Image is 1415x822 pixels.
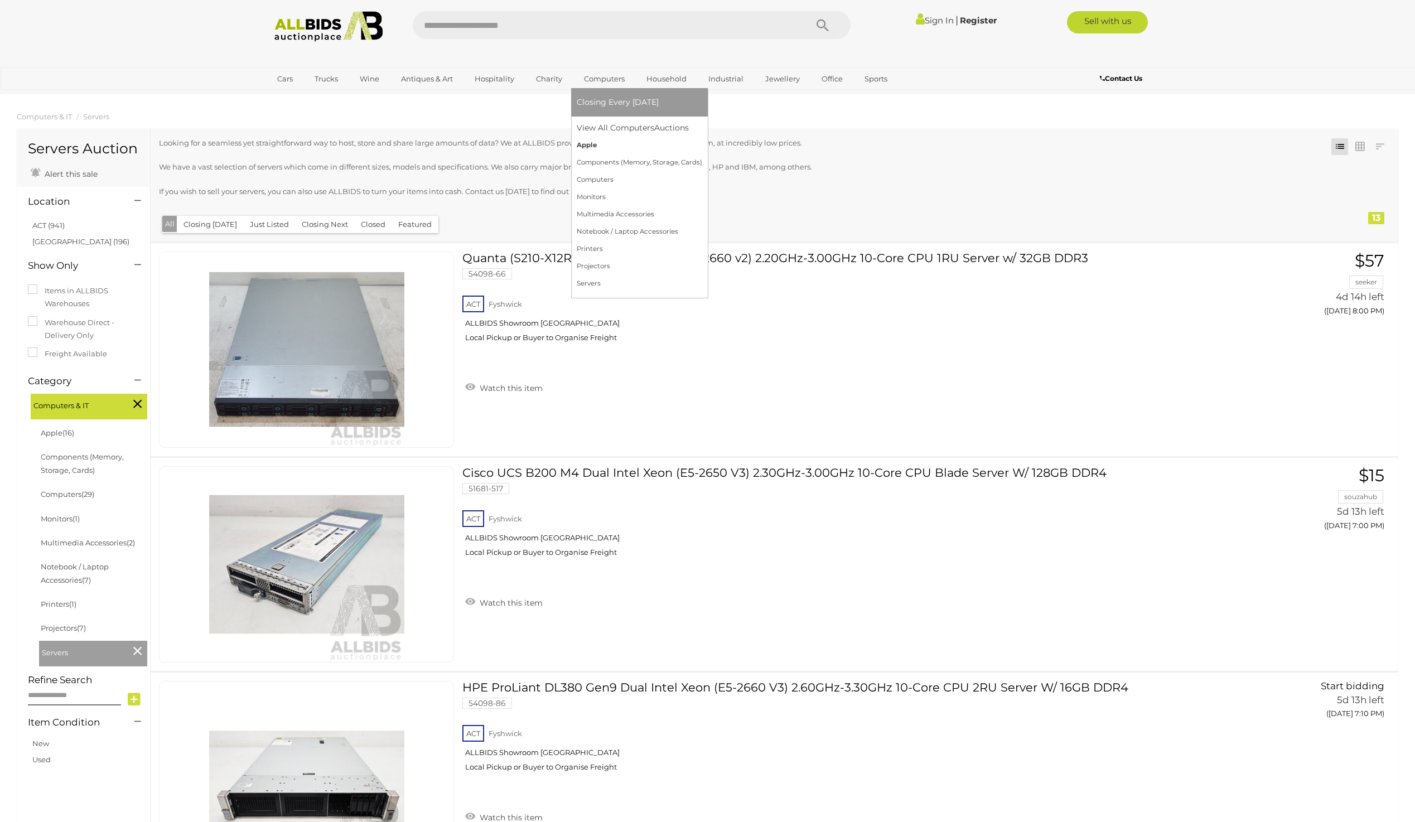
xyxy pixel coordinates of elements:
a: Household [639,70,694,88]
p: We have a vast selection of servers which come in different sizes, models and specifications. We ... [159,161,1279,173]
a: New [32,739,49,748]
h1: Servers Auction [28,141,139,157]
a: Components (Memory, Storage, Cards) [41,452,124,474]
span: (1) [69,599,76,608]
span: Watch this item [477,598,543,608]
img: 54098-66c.jpg [209,252,404,447]
span: (7) [82,576,91,584]
button: Closing [DATE] [177,216,244,233]
span: (16) [62,428,74,437]
span: (1) [73,514,80,523]
h4: Show Only [28,260,118,271]
button: Just Listed [243,216,296,233]
a: Jewellery [758,70,807,88]
span: Watch this item [477,383,543,393]
a: Alert this sale [28,165,100,181]
a: ACT (941) [32,221,65,230]
a: $15 souzahub 5d 13h left ([DATE] 7:00 PM) [1199,466,1387,536]
h4: Refine Search [28,675,147,685]
a: Hospitality [467,70,521,88]
button: All [162,216,177,232]
a: Trucks [307,70,345,88]
span: (29) [81,490,94,499]
span: Computers & IT [33,397,117,412]
p: If you wish to sell your servers, you can also use ALLBIDS to turn your items into cash. Contact ... [159,185,1279,198]
a: [GEOGRAPHIC_DATA] [270,88,364,107]
h4: Category [28,376,118,386]
a: Office [814,70,850,88]
a: [GEOGRAPHIC_DATA] (196) [32,237,129,246]
span: Servers [42,644,125,659]
a: Start bidding 5d 13h left ([DATE] 7:10 PM) [1199,681,1387,724]
div: 13 [1368,212,1384,224]
a: Industrial [701,70,751,88]
a: Printers(1) [41,599,76,608]
a: Computers [577,70,632,88]
span: $57 [1355,250,1384,271]
span: Alert this sale [42,169,98,179]
a: Computers & IT [17,112,72,121]
a: Cars [270,70,300,88]
a: Sports [857,70,895,88]
p: Looking for a seamless yet straightforward way to host, store and share large amounts of data? We... [159,137,1279,149]
label: Freight Available [28,347,107,360]
a: Watch this item [462,593,545,610]
label: Warehouse Direct - Delivery Only [28,316,139,342]
button: Featured [392,216,438,233]
a: $57 seeker 4d 14h left ([DATE] 8:00 PM) [1199,252,1387,321]
h4: Location [28,196,118,207]
a: Apple(16) [41,428,74,437]
a: HPE ProLiant DL380 Gen9 Dual Intel Xeon (E5-2660 V3) 2.60GHz-3.30GHz 10-Core CPU 2RU Server W/ 16... [471,681,1182,780]
img: Allbids.com.au [268,11,389,42]
span: Start bidding [1321,680,1384,692]
button: Search [795,11,851,39]
a: Multimedia Accessories(2) [41,538,135,547]
a: Projectors(7) [41,623,86,632]
a: Charity [529,70,569,88]
a: Used [32,755,51,764]
label: Items in ALLBIDS Warehouses [28,284,139,311]
a: Computers(29) [41,490,94,499]
a: Wine [352,70,387,88]
a: Cisco UCS B200 M4 Dual Intel Xeon (E5-2650 V3) 2.30GHz-3.00GHz 10-Core CPU Blade Server W/ 128GB ... [471,466,1182,565]
span: $15 [1359,465,1384,486]
span: (7) [77,623,86,632]
h4: Item Condition [28,717,118,728]
a: Monitors(1) [41,514,80,523]
button: Closing Next [295,216,355,233]
a: Sell with us [1067,11,1148,33]
a: Notebook / Laptop Accessories(7) [41,562,109,584]
a: Sign In [916,15,954,26]
a: Watch this item [462,379,545,395]
span: (2) [127,538,135,547]
a: Contact Us [1100,72,1145,85]
img: 51681-517a.jpg [209,467,404,662]
a: Antiques & Art [394,70,460,88]
a: Quanta (S210-X12RS) Dual Intel Xeon (E5-2660 v2) 2.20GHz-3.00GHz 10-Core CPU 1RU Server w/ 32GB D... [471,252,1182,351]
a: Servers [83,112,109,121]
b: Contact Us [1100,74,1142,83]
span: | [955,14,958,26]
button: Closed [354,216,392,233]
a: Register [960,15,997,26]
